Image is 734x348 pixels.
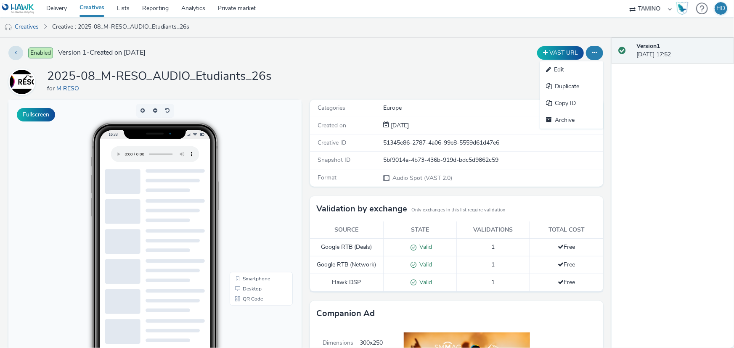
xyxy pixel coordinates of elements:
div: Europe [383,104,602,112]
span: Free [558,261,575,269]
div: 51345e86-2787-4a06-99e8-5559d61d47e6 [383,139,602,147]
strong: Version 1 [636,42,660,50]
h3: Companion Ad [316,307,375,320]
span: 1 [492,243,495,251]
span: 1 [492,278,495,286]
a: Hawk Academy [676,2,692,15]
td: Hawk DSP [310,274,383,291]
div: HD [717,2,726,15]
span: Created on [318,121,346,129]
th: Validations [457,221,530,239]
span: Categories [318,104,345,112]
span: Format [318,174,337,182]
li: Desktop [223,184,283,194]
a: M RESO [8,78,39,86]
h3: Validation by exchange [316,203,407,215]
span: Snapshot ID [318,156,350,164]
span: Valid [416,261,432,269]
span: Desktop [234,187,253,192]
span: [DATE] [389,121,409,129]
a: Archive [540,112,603,129]
img: Hawk Academy [676,2,689,15]
span: Creative ID [318,139,346,147]
th: Source [310,221,383,239]
span: Audio Spot (VAST 2.0) [392,174,452,182]
button: Fullscreen [17,108,55,121]
li: QR Code [223,194,283,204]
th: Total cost [530,221,603,239]
a: Copy ID [540,95,603,112]
div: 5bf9014a-4b73-436b-919d-bdc5d9862c59 [383,156,602,164]
span: 1 [492,261,495,269]
span: Valid [416,278,432,286]
span: Version 1 - Created on [DATE] [58,48,146,58]
small: Only exchanges in this list require validation [411,207,505,214]
span: 16:33 [100,32,109,37]
td: Google RTB (Deals) [310,239,383,256]
div: [DATE] 17:52 [636,42,727,59]
div: Duplicate the creative as a VAST URL [535,46,586,60]
span: for [47,84,56,92]
a: Creative : 2025-08_M-RESO_AUDIO_Etudiants_26s [48,17,193,37]
span: Free [558,278,575,286]
span: Valid [416,243,432,251]
span: Free [558,243,575,251]
h1: 2025-08_M-RESO_AUDIO_Etudiants_26s [47,69,271,84]
li: Smartphone [223,174,283,184]
img: M RESO [10,70,34,94]
img: audio [4,23,13,32]
a: M RESO [56,84,82,92]
th: State [383,221,456,239]
div: Creation 27 August 2025, 17:52 [389,121,409,130]
button: VAST URL [537,46,584,60]
img: undefined Logo [2,3,34,14]
td: Google RTB (Network) [310,256,383,274]
a: Duplicate [540,78,603,95]
span: Enabled [28,47,53,58]
span: Smartphone [234,177,262,182]
a: Edit [540,61,603,78]
span: QR Code [234,197,254,202]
